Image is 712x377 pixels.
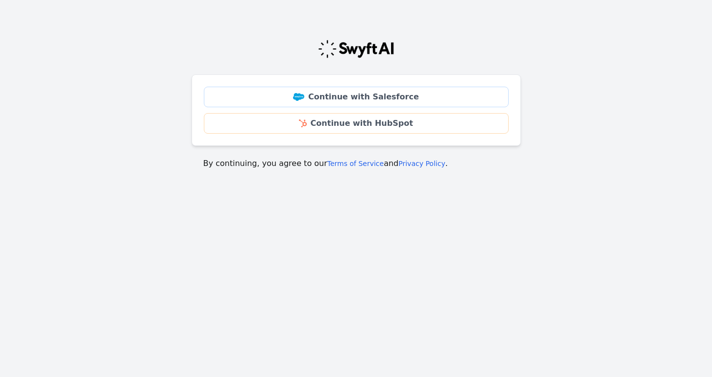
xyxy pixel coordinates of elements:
a: Continue with Salesforce [204,87,509,107]
a: Terms of Service [327,160,384,167]
img: Swyft Logo [318,39,395,59]
a: Continue with HubSpot [204,113,509,134]
p: By continuing, you agree to our and . [203,158,509,169]
img: HubSpot [299,119,306,127]
img: Salesforce [293,93,304,101]
a: Privacy Policy [398,160,445,167]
